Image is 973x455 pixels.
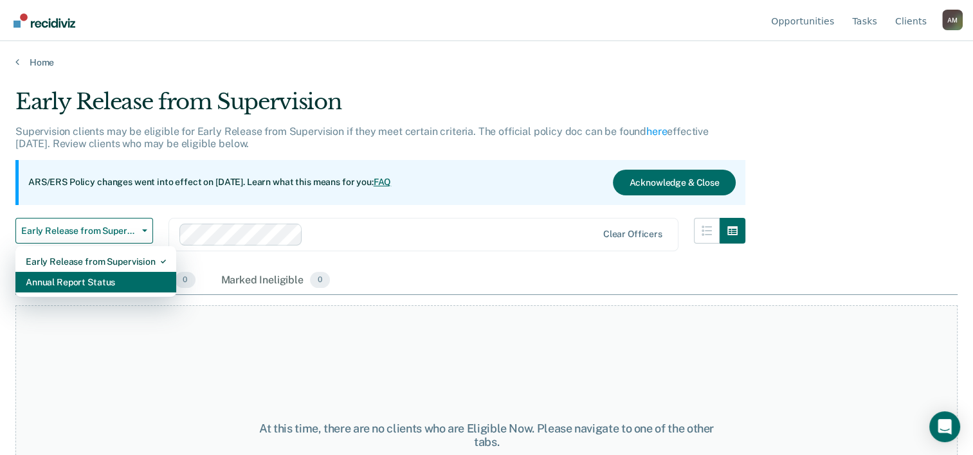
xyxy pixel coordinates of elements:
div: Dropdown Menu [15,246,176,298]
span: 0 [310,272,330,289]
div: Open Intercom Messenger [929,411,960,442]
img: Recidiviz [14,13,75,28]
a: FAQ [374,177,392,187]
span: 0 [175,272,195,289]
div: Clear officers [603,229,662,240]
div: At this time, there are no clients who are Eligible Now. Please navigate to one of the other tabs. [251,422,722,449]
div: Early Release from Supervision [26,251,166,272]
a: here [646,125,667,138]
div: Annual Report Status [26,272,166,292]
button: Profile dropdown button [942,10,963,30]
p: ARS/ERS Policy changes went into effect on [DATE]. Learn what this means for you: [28,176,391,189]
p: Supervision clients may be eligible for Early Release from Supervision if they meet certain crite... [15,125,709,150]
div: Marked Ineligible0 [219,267,333,295]
button: Acknowledge & Close [613,170,735,195]
button: Early Release from Supervision [15,218,153,244]
a: Home [15,57,958,68]
div: A M [942,10,963,30]
div: Early Release from Supervision [15,89,745,125]
span: Early Release from Supervision [21,226,137,236]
